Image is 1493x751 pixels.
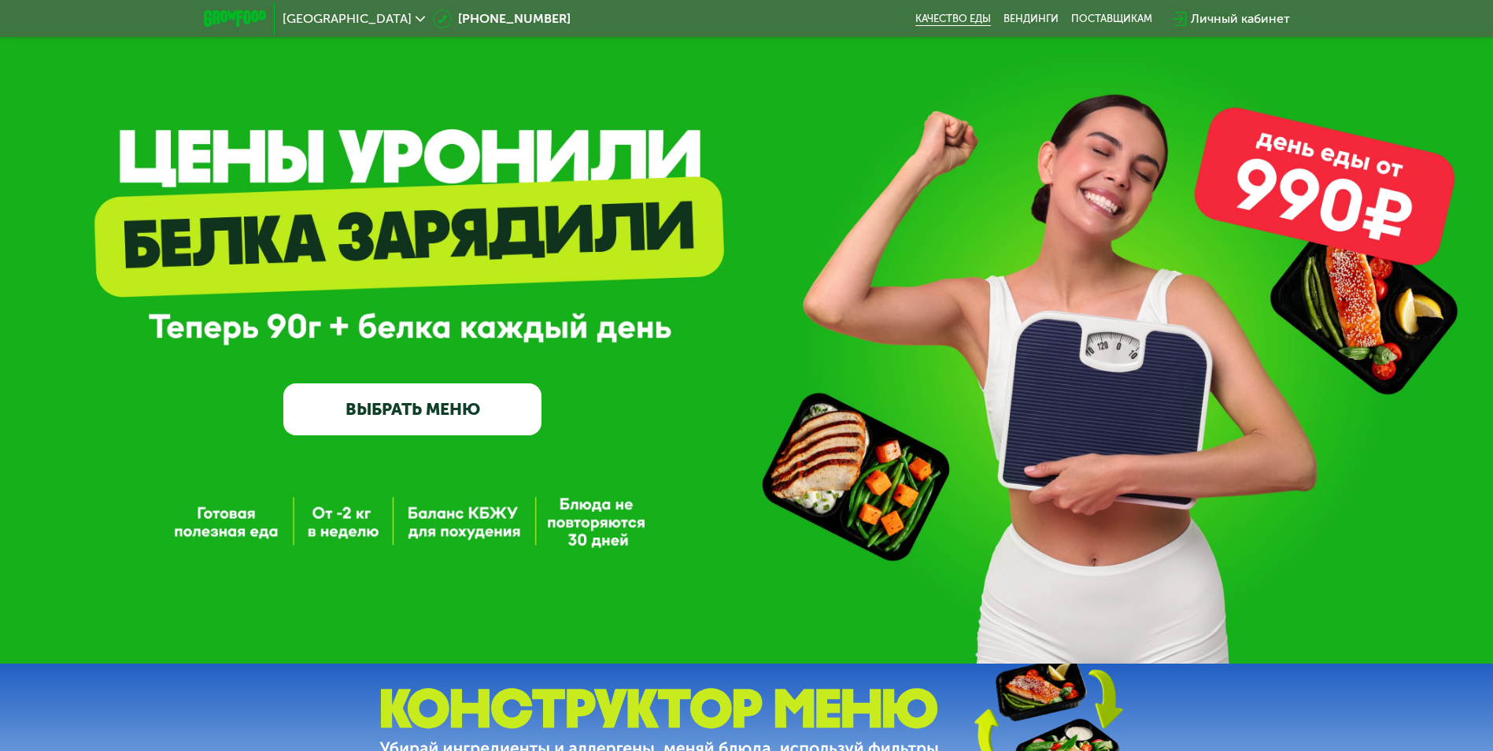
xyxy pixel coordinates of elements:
[1003,13,1059,25] a: Вендинги
[915,13,991,25] a: Качество еды
[433,9,571,28] a: [PHONE_NUMBER]
[283,383,541,435] a: ВЫБРАТЬ МЕНЮ
[283,13,412,25] span: [GEOGRAPHIC_DATA]
[1191,9,1290,28] div: Личный кабинет
[1071,13,1152,25] div: поставщикам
